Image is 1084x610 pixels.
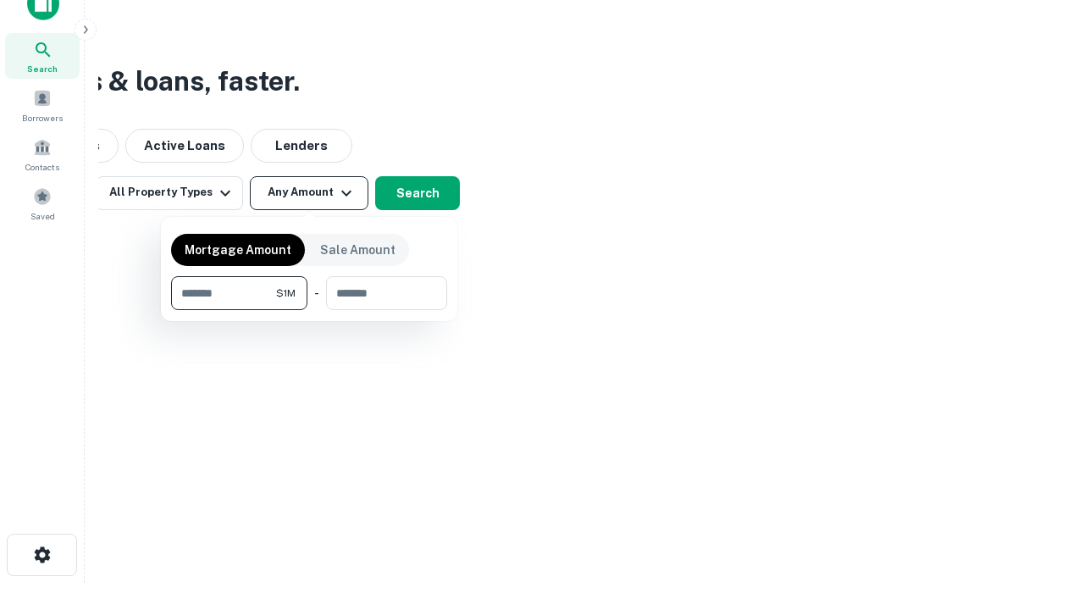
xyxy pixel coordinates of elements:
[185,241,291,259] p: Mortgage Amount
[999,474,1084,556] iframe: Chat Widget
[320,241,395,259] p: Sale Amount
[314,276,319,310] div: -
[276,286,296,301] span: $1M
